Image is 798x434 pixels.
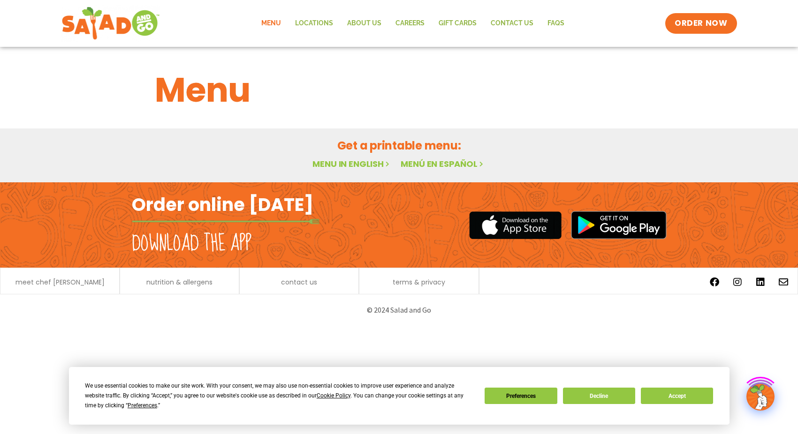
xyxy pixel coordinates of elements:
[312,158,391,170] a: Menu in English
[137,304,662,316] p: © 2024 Salad and Go
[675,18,727,29] span: ORDER NOW
[254,13,288,34] a: Menu
[485,388,557,404] button: Preferences
[146,279,213,285] a: nutrition & allergens
[132,231,251,257] h2: Download the app
[132,193,313,216] h2: Order online [DATE]
[155,137,644,154] h2: Get a printable menu:
[393,279,445,285] a: terms & privacy
[432,13,484,34] a: GIFT CARDS
[317,392,350,399] span: Cookie Policy
[469,210,562,240] img: appstore
[388,13,432,34] a: Careers
[484,13,540,34] a: Contact Us
[540,13,571,34] a: FAQs
[155,65,644,115] h1: Menu
[281,279,317,285] a: contact us
[665,13,737,34] a: ORDER NOW
[132,219,319,224] img: fork
[85,381,473,411] div: We use essential cookies to make our site work. With your consent, we may also use non-essential ...
[401,158,485,170] a: Menú en español
[641,388,713,404] button: Accept
[61,5,160,42] img: new-SAG-logo-768×292
[128,402,157,409] span: Preferences
[15,279,105,285] a: meet chef [PERSON_NAME]
[254,13,571,34] nav: Menu
[69,367,730,425] div: Cookie Consent Prompt
[340,13,388,34] a: About Us
[571,211,667,239] img: google_play
[288,13,340,34] a: Locations
[563,388,635,404] button: Decline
